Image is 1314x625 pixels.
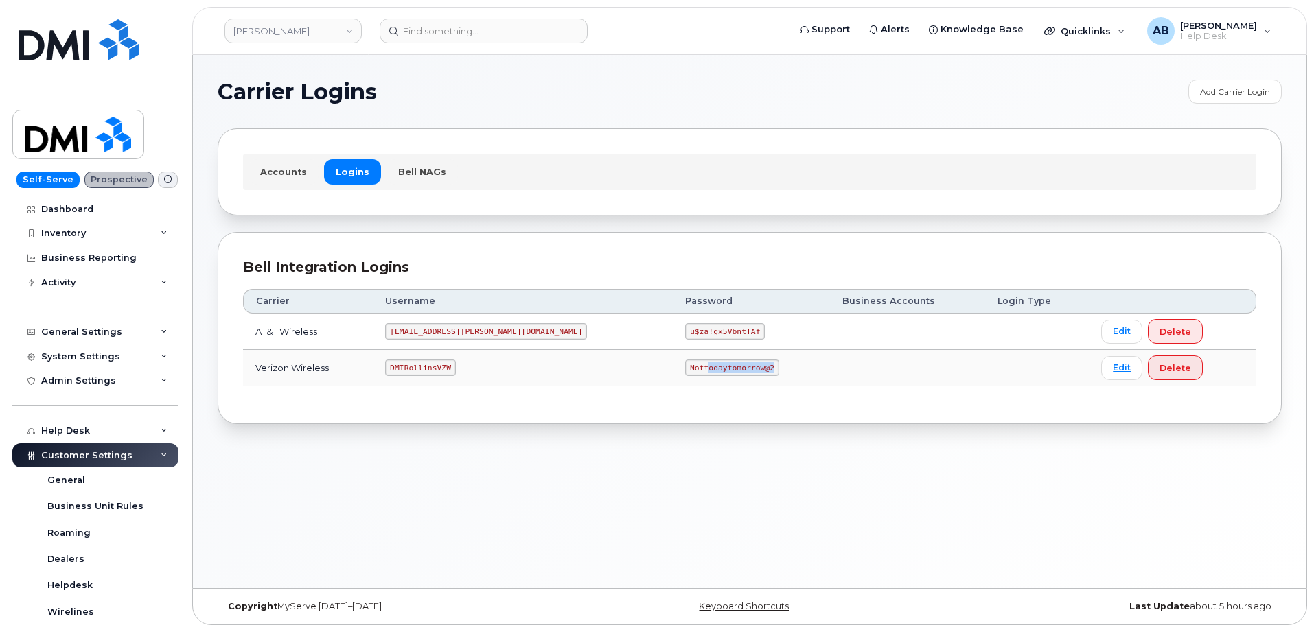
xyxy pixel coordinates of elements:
[1129,601,1190,611] strong: Last Update
[1188,80,1282,104] a: Add Carrier Login
[1101,356,1142,380] a: Edit
[1148,355,1203,380] button: Delete
[324,159,381,184] a: Logins
[830,289,986,314] th: Business Accounts
[387,159,458,184] a: Bell NAGs
[385,359,455,376] code: DMIRollinsVZW
[385,323,587,340] code: [EMAIL_ADDRESS][PERSON_NAME][DOMAIN_NAME]
[249,159,319,184] a: Accounts
[985,289,1089,314] th: Login Type
[685,323,765,340] code: u$za!gx5VbntTAf
[373,289,673,314] th: Username
[243,350,373,386] td: Verizon Wireless
[685,359,779,376] code: Nottodaytomorrow@2
[927,601,1282,612] div: about 5 hours ago
[243,257,1256,277] div: Bell Integration Logins
[1148,319,1203,344] button: Delete
[243,314,373,350] td: AT&T Wireless
[1101,320,1142,344] a: Edit
[673,289,829,314] th: Password
[218,601,573,612] div: MyServe [DATE]–[DATE]
[218,82,377,102] span: Carrier Logins
[228,601,277,611] strong: Copyright
[699,601,789,611] a: Keyboard Shortcuts
[1160,362,1191,375] span: Delete
[1160,325,1191,338] span: Delete
[243,289,373,314] th: Carrier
